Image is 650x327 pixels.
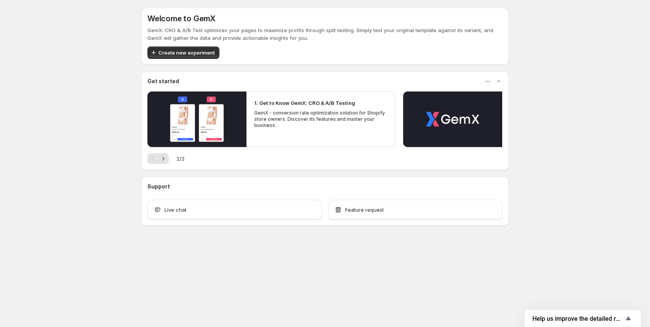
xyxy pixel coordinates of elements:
p: GemX - conversion rate optimization solution for Shopify store owners. Discover its features and ... [254,110,387,128]
h3: Support [147,183,170,190]
button: Show survey - Help us improve the detailed report for A/B campaigns [532,314,633,323]
button: Create new experiment [147,46,219,59]
span: Feature request [345,206,384,214]
h5: Welcome to GemX [147,14,216,23]
h3: Get started [147,77,179,85]
span: Live chat [164,206,186,214]
button: Play video [403,91,502,147]
nav: Pagination [147,153,169,164]
p: GemX: CRO & A/B Test optimizes your pages to maximize profits through split testing. Simply test ... [147,26,503,42]
button: Play video [147,91,246,147]
span: Help us improve the detailed report for A/B campaigns [532,315,624,322]
span: Create new experiment [158,49,215,56]
span: 1 / 2 [176,155,185,163]
h2: 1. Get to Know GemX: CRO & A/B Testing [254,99,355,107]
button: Next [158,153,169,164]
